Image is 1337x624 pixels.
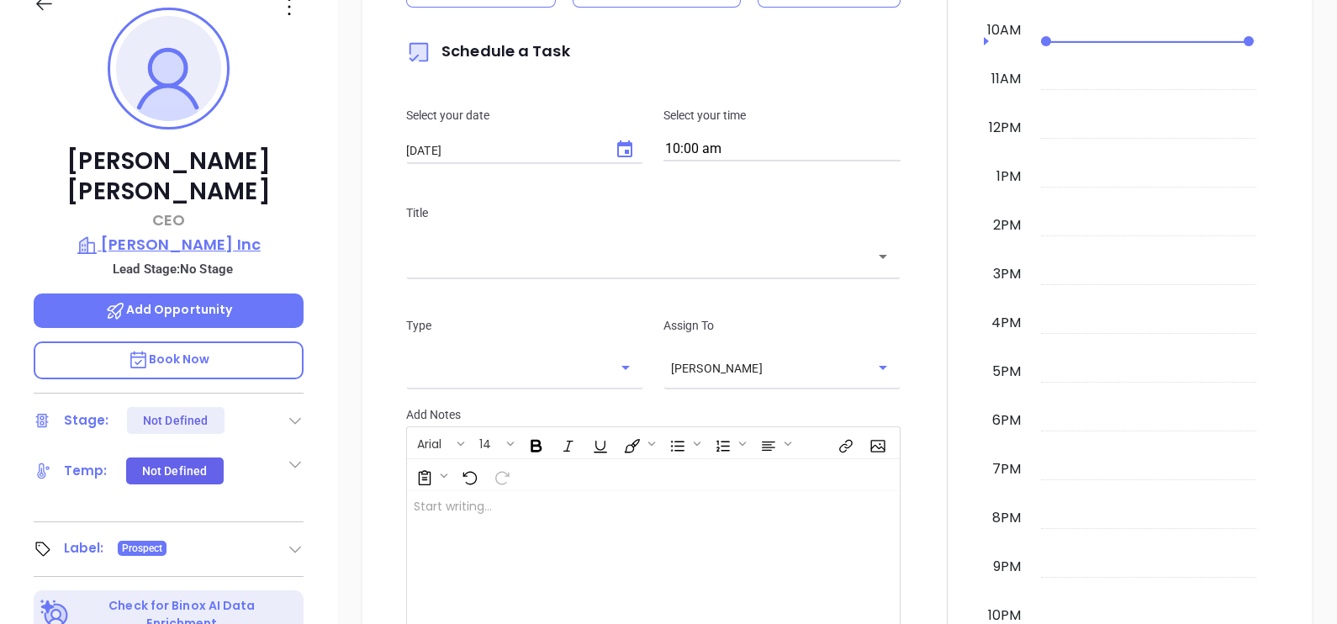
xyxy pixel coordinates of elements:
[871,356,895,379] button: Open
[663,316,901,335] p: Assign To
[34,146,304,207] p: [PERSON_NAME] [PERSON_NAME]
[990,557,1024,577] div: 9pm
[584,429,614,457] span: Underline
[663,106,901,124] p: Select your time
[406,106,643,124] p: Select your date
[661,429,705,457] span: Insert Unordered List
[988,313,1024,333] div: 4pm
[471,429,504,457] button: 14
[409,429,454,457] button: Arial
[871,245,895,268] button: Open
[34,209,304,231] p: CEO
[406,316,643,335] p: Type
[861,429,891,457] span: Insert Image
[116,16,221,121] img: profile-user
[470,429,518,457] span: Font size
[986,118,1024,138] div: 12pm
[409,436,450,447] span: Arial
[989,459,1024,479] div: 7pm
[616,429,659,457] span: Fill color or set the text color
[128,351,210,368] span: Book Now
[990,215,1024,235] div: 2pm
[408,461,452,489] span: Surveys
[984,20,1024,40] div: 10am
[406,204,901,222] p: Title
[989,362,1024,382] div: 5pm
[406,142,601,159] input: MM/DD/YYYY
[122,539,163,558] span: Prospect
[453,461,484,489] span: Undo
[990,264,1024,284] div: 3pm
[64,408,109,433] div: Stage:
[34,233,304,256] a: [PERSON_NAME] Inc
[993,167,1024,187] div: 1pm
[64,536,104,561] div: Label:
[406,405,901,424] p: Add Notes
[143,407,208,434] div: Not Defined
[520,429,550,457] span: Bold
[706,429,750,457] span: Insert Ordered List
[989,508,1024,528] div: 8pm
[614,356,637,379] button: Open
[105,301,233,318] span: Add Opportunity
[471,436,499,447] span: 14
[42,258,304,280] p: Lead Stage: No Stage
[829,429,859,457] span: Insert link
[988,69,1024,89] div: 11am
[552,429,582,457] span: Italic
[752,429,795,457] span: Align
[608,133,642,167] button: Choose date, selected date is Oct 15, 2025
[408,429,468,457] span: Font family
[142,457,207,484] div: Not Defined
[485,461,515,489] span: Redo
[406,40,570,61] span: Schedule a Task
[989,410,1024,431] div: 6pm
[64,458,108,484] div: Temp:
